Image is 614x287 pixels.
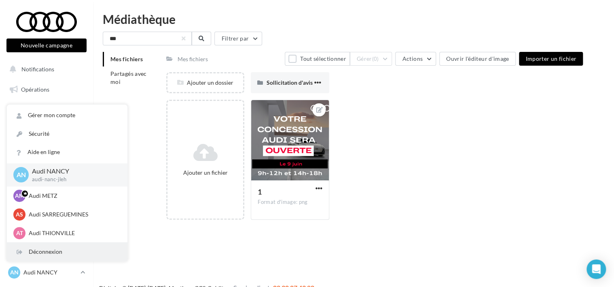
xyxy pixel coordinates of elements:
[6,39,87,52] button: Nouvelle campagne
[350,52,392,66] button: Gérer(0)
[586,259,606,279] div: Open Intercom Messenger
[178,55,208,63] div: Mes fichiers
[372,56,379,62] span: (0)
[5,81,88,98] a: Opérations
[32,167,114,176] p: Audi NANCY
[5,122,88,139] a: Visibilité en ligne
[167,79,243,87] div: Ajouter un dossier
[21,66,54,73] span: Notifications
[5,101,88,118] a: Boîte de réception81
[214,32,262,45] button: Filtrer par
[29,210,118,218] p: Audi SARREGUEMINES
[110,56,143,62] span: Mes fichiers
[15,192,24,200] span: AM
[285,52,349,66] button: Tout sélectionner
[29,192,118,200] p: Audi METZ
[5,162,88,179] a: Médiathèque
[103,13,604,25] div: Médiathèque
[110,70,147,85] span: Partagés avec moi
[10,268,19,276] span: AN
[5,182,88,206] a: PLV et print personnalisable
[16,229,23,237] span: AT
[439,52,516,66] button: Ouvrir l'éditeur d'image
[32,176,114,183] p: audi-nanc-jleh
[7,106,127,124] a: Gérer mon compte
[23,268,77,276] p: Audi NANCY
[16,210,23,218] span: AS
[6,265,87,280] a: AN Audi NANCY
[17,170,26,180] span: AN
[7,143,127,161] a: Aide en ligne
[525,55,576,62] span: Importer un fichier
[266,79,312,86] span: Sollicitation d'avis
[21,86,49,93] span: Opérations
[5,61,85,78] button: Notifications
[395,52,436,66] button: Actions
[29,229,118,237] p: Audi THIONVILLE
[258,187,262,196] span: 1
[258,199,322,206] div: Format d'image: png
[519,52,583,66] button: Importer un fichier
[7,125,127,143] a: Sécurité
[7,243,127,261] div: Déconnexion
[402,55,422,62] span: Actions
[5,142,88,159] a: Campagnes
[171,169,240,177] div: Ajouter un fichier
